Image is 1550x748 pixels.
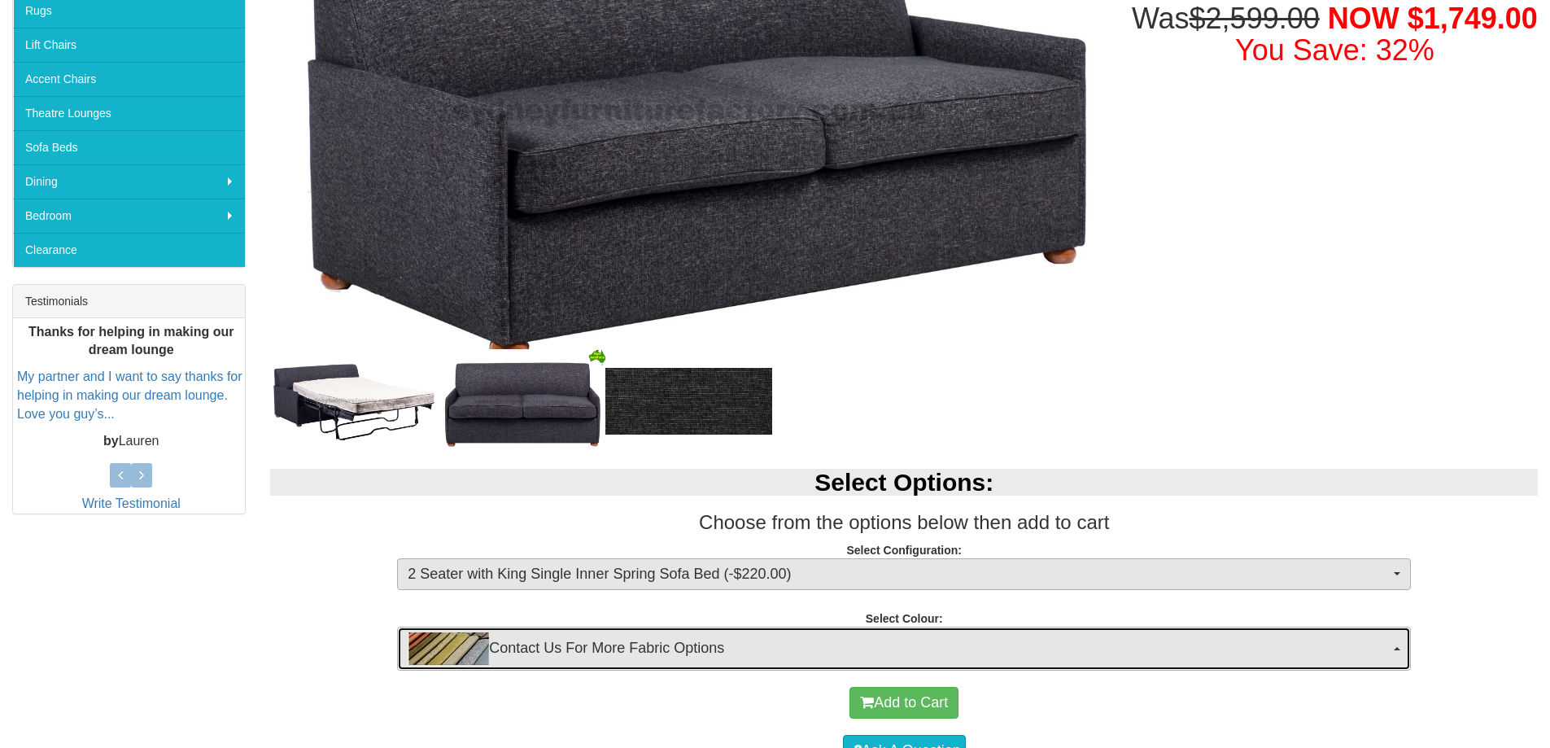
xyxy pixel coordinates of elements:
del: $2,599.00 [1190,2,1320,35]
a: Clearance [13,233,245,267]
div: Testimonials [13,285,245,318]
span: Contact Us For More Fabric Options [408,632,1390,665]
button: 2 Seater with King Single Inner Spring Sofa Bed (-$220.00) [397,558,1411,591]
strong: Select Configuration: [846,544,962,557]
b: Thanks for helping in making our dream lounge [28,325,234,357]
span: 2 Seater with King Single Inner Spring Sofa Bed (-$220.00) [408,564,1390,585]
a: Sofa Beds [13,130,245,164]
a: Dining [13,164,245,199]
strong: Select Colour: [866,612,943,625]
img: Contact Us For More Fabric Options [408,632,489,665]
a: My partner and I want to say thanks for helping in making our dream lounge. Love you guy’s... [17,370,242,422]
p: Lauren [17,432,245,451]
a: Lift Chairs [13,28,245,62]
a: Accent Chairs [13,62,245,96]
a: Theatre Lounges [13,96,245,130]
a: Write Testimonial [82,496,181,510]
h1: Was [1132,2,1538,67]
h3: Choose from the options below then add to cart [270,512,1538,533]
button: Add to Cart [849,687,958,720]
a: Bedroom [13,199,245,233]
font: You Save: 32% [1235,33,1434,67]
b: by [103,434,119,448]
button: Contact Us For More Fabric OptionsContact Us For More Fabric Options [397,627,1411,671]
b: Select Options: [814,469,993,496]
span: NOW $1,749.00 [1328,2,1538,35]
